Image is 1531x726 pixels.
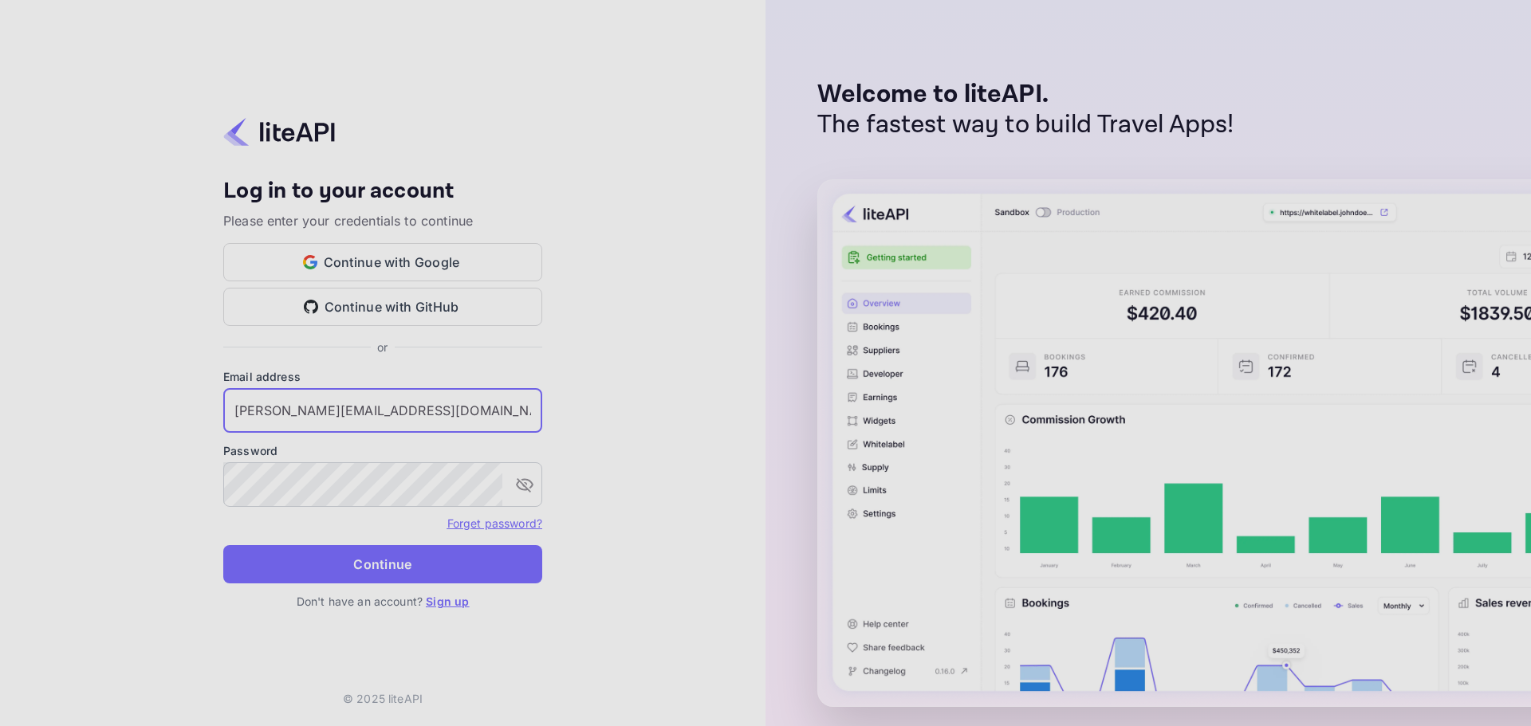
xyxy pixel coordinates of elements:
[447,516,542,530] a: Forget password?
[426,595,469,608] a: Sign up
[223,211,542,230] p: Please enter your credentials to continue
[223,368,542,385] label: Email address
[817,80,1234,110] p: Welcome to liteAPI.
[343,690,423,707] p: © 2025 liteAPI
[509,469,541,500] button: toggle password visibility
[377,339,388,355] p: or
[223,116,335,147] img: liteapi
[447,515,542,531] a: Forget password?
[223,442,542,459] label: Password
[817,110,1234,140] p: The fastest way to build Travel Apps!
[223,243,542,281] button: Continue with Google
[223,388,542,433] input: Enter your email address
[223,178,542,206] h4: Log in to your account
[223,288,542,326] button: Continue with GitHub
[223,545,542,583] button: Continue
[223,593,542,610] p: Don't have an account?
